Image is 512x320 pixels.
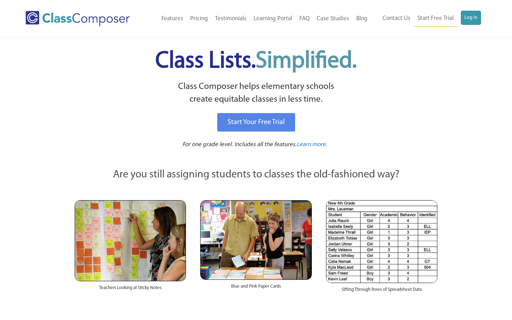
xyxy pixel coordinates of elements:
[200,200,311,279] img: Blue and Pink Paper Cards
[146,11,371,27] nav: Header Menu
[182,142,297,148] span: For one grade level. Includes all the features.
[158,11,187,27] a: Features
[461,11,481,25] a: Log In
[250,11,296,27] a: Learning Portal
[75,281,186,298] div: Teachers Looking at Sticky Notes
[217,113,295,132] a: Start Your Free Trial
[414,11,457,27] a: Start Free Trial
[326,200,437,283] img: Spreadsheets
[379,11,414,26] a: Contact Us
[75,200,186,281] img: Teachers Looking at Sticky Notes
[326,283,437,300] div: Sifting Through Rows of Spreadsheet Data
[75,167,437,183] p: Are you still assigning students to classes the old-fashioned way?
[228,119,285,126] span: Start Your Free Trial
[297,140,327,149] a: Learn more.
[313,11,353,27] a: Case Studies
[187,11,212,27] a: Pricing
[26,11,130,26] img: Class Composer
[256,50,357,73] span: Simplified.
[200,280,311,297] div: Blue and Pink Paper Cards
[74,80,438,106] p: Class Composer helps elementary schools create equitable classes in less time.
[353,11,371,27] a: Blog
[371,11,481,27] nav: Header Menu
[212,11,250,27] a: Testimonials
[296,11,313,27] a: FAQ
[155,50,357,73] span: Class Lists.
[297,142,327,148] span: Learn more.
